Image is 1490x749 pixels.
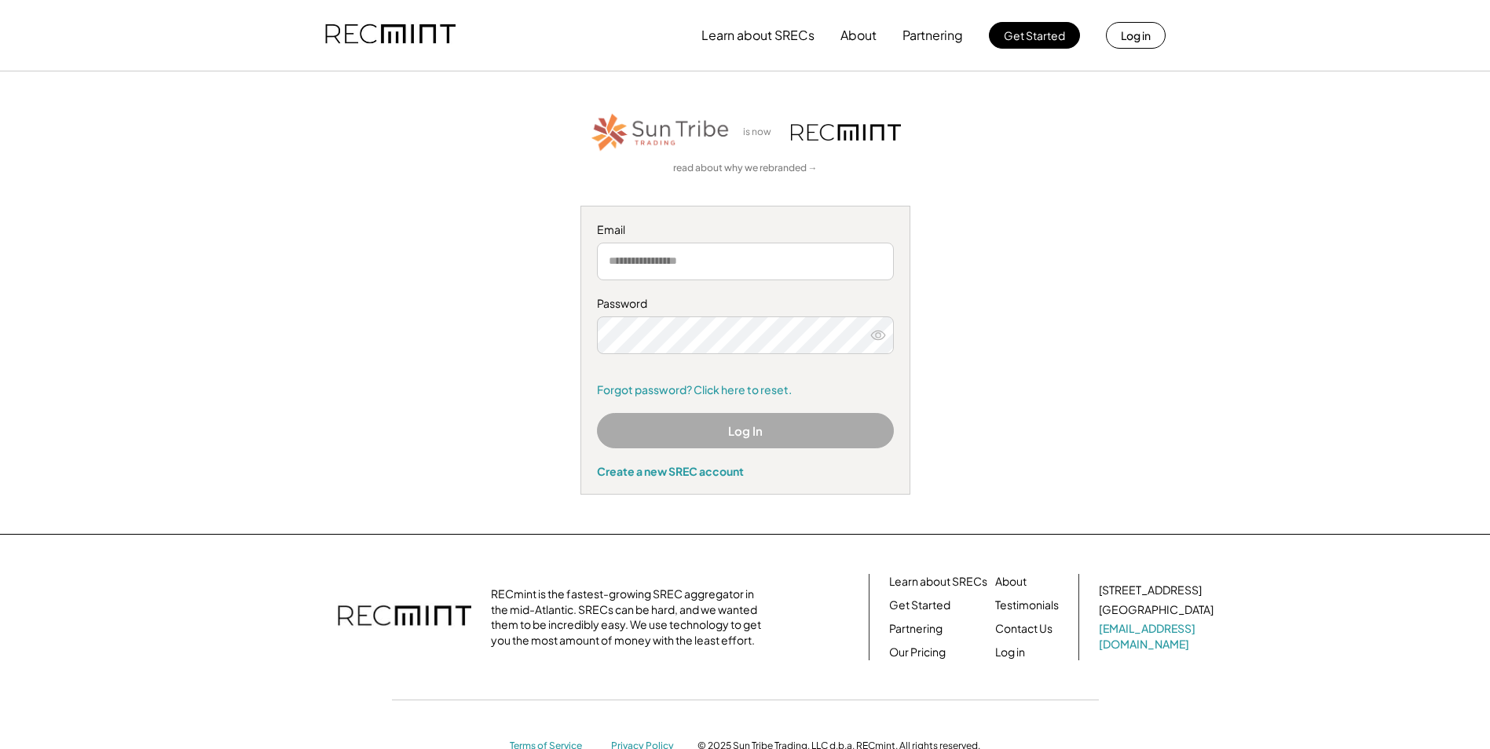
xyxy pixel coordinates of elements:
a: Forgot password? Click here to reset. [597,382,894,398]
div: RECmint is the fastest-growing SREC aggregator in the mid-Atlantic. SRECs can be hard, and we wan... [491,586,770,648]
img: STT_Horizontal_Logo%2B-%2BColor.png [590,111,731,154]
button: Log in [1106,22,1166,49]
a: Our Pricing [889,645,946,660]
a: Partnering [889,621,943,637]
img: recmint-logotype%403x.png [338,590,471,645]
a: Log in [995,645,1025,660]
a: read about why we rebranded → [673,162,818,175]
div: [GEOGRAPHIC_DATA] [1099,602,1214,618]
button: Learn about SRECs [701,20,815,51]
button: Get Started [989,22,1080,49]
div: Create a new SREC account [597,464,894,478]
button: Partnering [902,20,963,51]
div: is now [739,126,783,139]
a: Get Started [889,597,950,613]
a: About [995,574,1027,590]
button: Log In [597,413,894,448]
div: Password [597,296,894,312]
div: Email [597,222,894,238]
img: recmint-logotype%403x.png [325,9,456,62]
img: recmint-logotype%403x.png [791,124,901,141]
button: About [840,20,877,51]
a: Testimonials [995,597,1059,613]
a: Learn about SRECs [889,574,987,590]
a: Contact Us [995,621,1053,637]
a: [EMAIL_ADDRESS][DOMAIN_NAME] [1099,621,1217,652]
div: [STREET_ADDRESS] [1099,583,1202,598]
